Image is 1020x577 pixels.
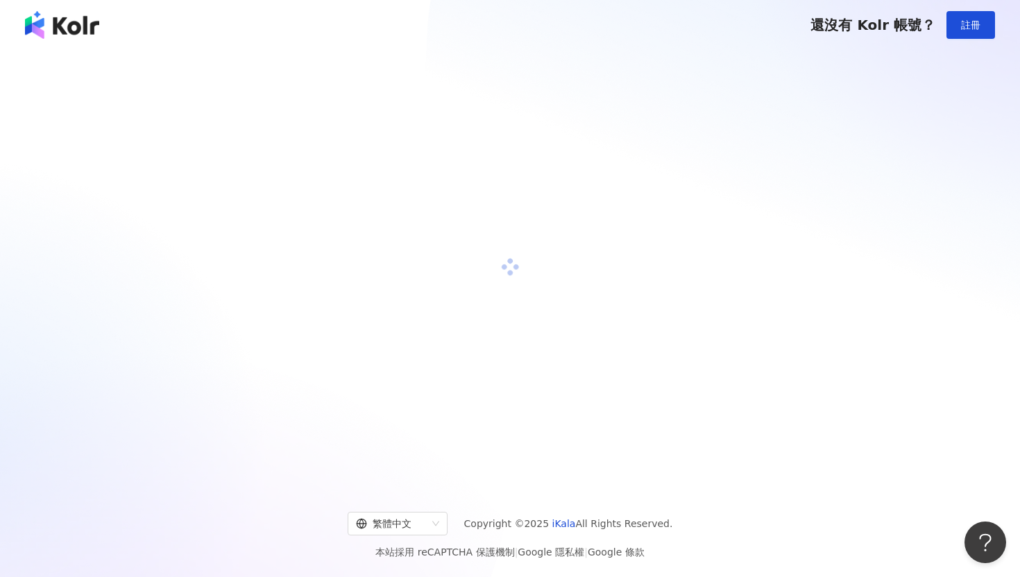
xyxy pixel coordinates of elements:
img: logo [25,11,99,39]
span: 本站採用 reCAPTCHA 保護機制 [375,544,644,560]
span: 註冊 [961,19,980,31]
a: Google 隱私權 [518,546,584,558]
button: 註冊 [946,11,995,39]
span: Copyright © 2025 All Rights Reserved. [464,515,673,532]
iframe: Help Scout Beacon - Open [964,522,1006,563]
span: | [515,546,518,558]
span: | [584,546,588,558]
div: 繁體中文 [356,513,427,535]
a: Google 條款 [588,546,645,558]
a: iKala [552,518,576,529]
span: 還沒有 Kolr 帳號？ [810,17,935,33]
